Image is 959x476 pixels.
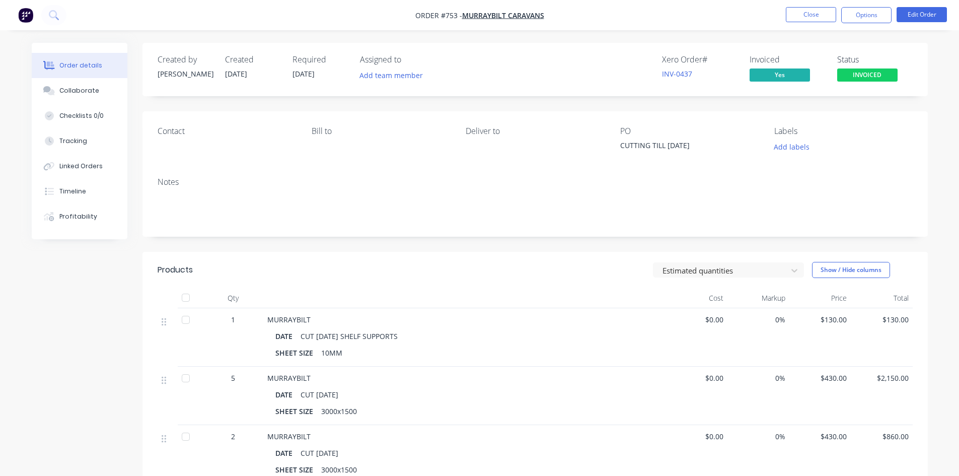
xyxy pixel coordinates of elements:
div: Labels [774,126,912,136]
span: 0% [731,431,785,442]
span: [DATE] [292,69,315,79]
button: Options [841,7,892,23]
div: Collaborate [59,86,99,95]
div: [PERSON_NAME] [158,69,213,79]
span: 1 [231,314,235,325]
div: Created [225,55,280,64]
button: Collaborate [32,78,127,103]
span: 5 [231,373,235,383]
div: 10MM [317,346,346,360]
div: Price [789,288,851,308]
button: Checklists 0/0 [32,103,127,128]
div: Status [837,55,913,64]
span: 0% [731,373,785,383]
button: Profitability [32,204,127,229]
span: INVOICED [837,69,898,81]
div: Tracking [59,137,87,146]
div: DATE [275,329,297,344]
span: Yes [750,69,810,81]
span: $430.00 [793,373,847,383]
button: Tracking [32,128,127,154]
button: Linked Orders [32,154,127,179]
span: [DATE] [225,69,247,79]
span: $0.00 [670,314,724,325]
span: 0% [731,314,785,325]
div: Notes [158,177,913,187]
button: Order details [32,53,127,78]
button: Add team member [360,69,428,82]
img: Factory [18,8,33,23]
span: $0.00 [670,431,724,442]
div: CUT [DATE] [297,446,342,460]
div: Xero Order # [662,55,737,64]
div: Cost [666,288,728,308]
span: $0.00 [670,373,724,383]
div: 3000x1500 [317,404,361,419]
div: DATE [275,387,297,402]
div: Required [292,55,348,64]
div: CUTTING TILL [DATE] [620,140,746,154]
div: Deliver to [466,126,604,136]
button: Edit Order [897,7,947,22]
span: MURRAYBILT [267,432,311,441]
div: Bill to [312,126,450,136]
span: $130.00 [855,314,909,325]
div: Order details [59,61,102,70]
button: Add labels [769,140,815,154]
div: SHEET SIZE [275,404,317,419]
div: Contact [158,126,296,136]
span: MURRAYBILT [267,373,311,383]
div: Checklists 0/0 [59,111,104,120]
span: 2 [231,431,235,442]
div: Products [158,264,193,276]
div: Assigned to [360,55,461,64]
div: PO [620,126,758,136]
button: INVOICED [837,69,898,84]
button: Add team member [354,69,428,82]
div: DATE [275,446,297,460]
span: MURRAYBILT [267,315,311,324]
a: INV-0437 [662,69,692,79]
div: Created by [158,55,213,64]
div: Profitability [59,212,97,221]
span: $2,150.00 [855,373,909,383]
div: Total [851,288,913,308]
div: Timeline [59,187,86,196]
span: $860.00 [855,431,909,442]
span: $430.00 [793,431,847,442]
a: Murraybilt Caravans [462,11,544,20]
div: CUT [DATE] [297,387,342,402]
div: Markup [727,288,789,308]
div: CUT [DATE] SHELF SUPPORTS [297,329,402,344]
button: Timeline [32,179,127,204]
div: Invoiced [750,55,825,64]
span: $130.00 [793,314,847,325]
button: Close [786,7,836,22]
button: Show / Hide columns [812,262,890,278]
div: Linked Orders [59,162,103,171]
div: Qty [203,288,263,308]
div: SHEET SIZE [275,346,317,360]
span: Order #753 - [415,11,462,20]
